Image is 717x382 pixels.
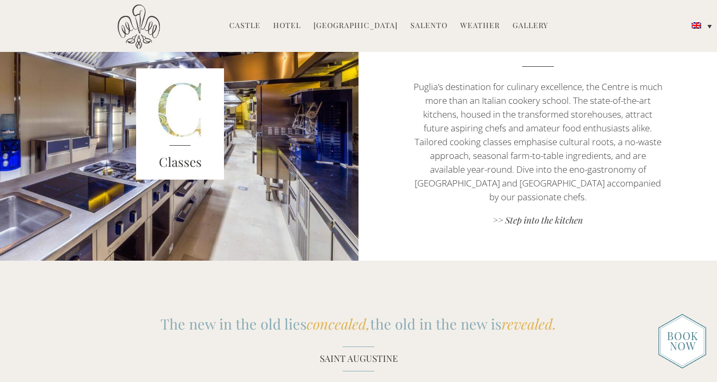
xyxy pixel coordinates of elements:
[413,80,664,204] p: Puglia’s destination for culinary excellence, the Centre is much more than an Italian cookery sch...
[692,22,701,29] img: English
[413,214,664,228] a: >> Step into the kitchen
[118,4,160,49] img: Castello di Ugento
[136,153,224,172] h3: Classes
[501,314,557,333] em: revealed.
[410,20,447,32] a: Salento
[229,20,261,32] a: Castle
[513,20,548,32] a: Gallery
[99,316,618,332] p: The new in the old lies the old in the new is
[313,20,398,32] a: [GEOGRAPHIC_DATA]
[658,314,706,369] img: new-booknow.png
[99,346,618,371] div: SAINT AUGUSTINE
[273,20,301,32] a: Hotel
[307,314,370,333] em: concealed,
[460,20,500,32] a: Weather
